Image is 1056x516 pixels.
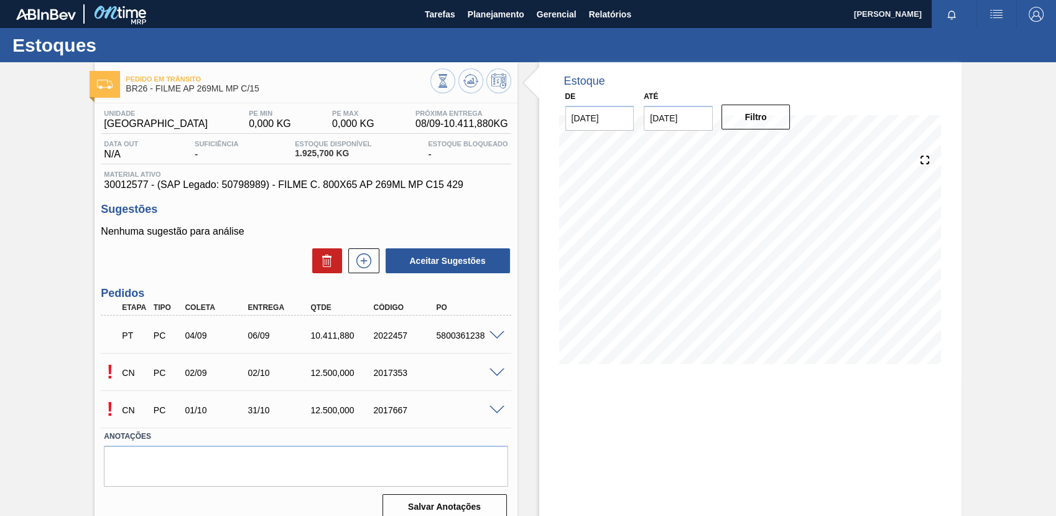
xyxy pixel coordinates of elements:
[307,303,377,312] div: Qtde
[119,303,151,312] div: Etapa
[486,68,511,93] button: Programar Estoque
[415,118,508,129] span: 08/09 - 10.411,880 KG
[370,331,440,340] div: 2022457
[589,7,631,22] span: Relatórios
[104,110,208,117] span: Unidade
[428,140,507,148] span: Estoque Bloqueado
[433,331,503,340] div: 5800361238
[122,331,147,340] p: PT
[295,140,371,148] span: Estoque Disponível
[244,405,314,415] div: 31/10/2025
[468,7,524,22] span: Planejamento
[97,80,113,89] img: Ícone
[244,368,314,378] div: 02/10/2025
[415,110,508,117] span: Próxima Entrega
[295,149,371,158] span: 1.925,700 KG
[332,118,374,129] span: 0,000 KG
[101,287,511,300] h3: Pedidos
[101,203,511,216] h3: Sugestões
[332,110,374,117] span: PE MAX
[386,248,510,273] button: Aceitar Sugestões
[249,118,291,129] span: 0,000 KG
[104,179,507,190] span: 30012577 - (SAP Legado: 50798989) - FILME C. 800X65 AP 269ML MP C15 429
[101,360,119,383] p: Pendente de aceite
[425,7,455,22] span: Tarefas
[644,92,658,101] label: Até
[565,92,576,101] label: De
[12,38,233,52] h1: Estoques
[182,368,251,378] div: 02/09/2025
[126,75,430,83] span: Pedido em Trânsito
[119,396,151,424] div: Composição de Carga em Negociação
[182,405,251,415] div: 01/10/2025
[195,140,238,148] span: Suficiência
[932,6,971,23] button: Notificações
[458,68,483,93] button: Atualizar Gráfico
[101,398,119,421] p: Pendente de aceite
[425,140,511,160] div: -
[307,331,377,340] div: 10.411,880
[151,303,182,312] div: Tipo
[119,322,151,349] div: Pedido em Trânsito
[989,7,1004,22] img: userActions
[182,303,251,312] div: Coleta
[379,247,511,274] div: Aceitar Sugestões
[307,368,377,378] div: 12.500,000
[151,331,182,340] div: Pedido de Compra
[104,171,507,178] span: Material ativo
[249,110,291,117] span: PE MIN
[307,405,377,415] div: 12.500,000
[370,303,440,312] div: Código
[104,428,507,446] label: Anotações
[182,331,251,340] div: 04/09/2025
[244,331,314,340] div: 06/09/2025
[244,303,314,312] div: Entrega
[370,405,440,415] div: 2017667
[430,68,455,93] button: Visão Geral dos Estoques
[119,359,151,387] div: Composição de Carga em Negociação
[537,7,577,22] span: Gerencial
[721,105,790,129] button: Filtro
[101,226,511,237] p: Nenhuma sugestão para análise
[433,303,503,312] div: PO
[564,75,605,88] div: Estoque
[104,118,208,129] span: [GEOGRAPHIC_DATA]
[644,106,713,131] input: dd/mm/yyyy
[565,106,634,131] input: dd/mm/yyyy
[1029,7,1044,22] img: Logout
[370,368,440,378] div: 2017353
[151,368,182,378] div: Pedido de Compra
[122,405,147,415] p: CN
[101,140,141,160] div: N/A
[306,248,342,273] div: Excluir Sugestões
[122,368,147,378] p: CN
[342,248,379,273] div: Nova sugestão
[104,140,138,148] span: Data out
[192,140,241,160] div: -
[16,9,76,20] img: TNhmsLtSVTkK8tSr43FrP2fwEKptu5GPRR3wAAAABJRU5ErkJggg==
[151,405,182,415] div: Pedido de Compra
[126,84,430,93] span: BR26 - FILME AP 269ML MP C/15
